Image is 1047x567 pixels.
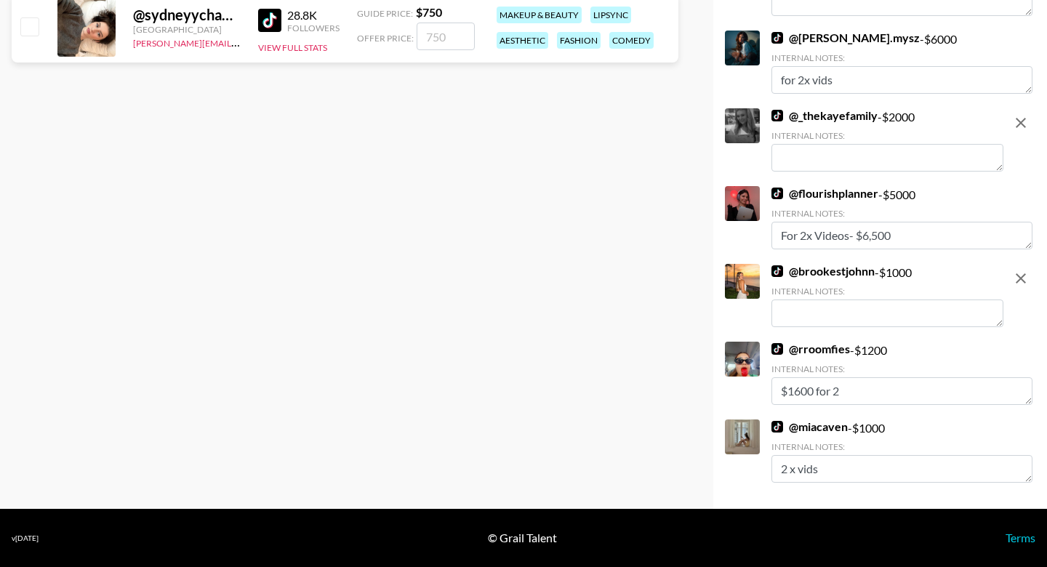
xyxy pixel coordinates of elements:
div: Internal Notes: [771,363,1032,374]
button: remove [1006,108,1035,137]
div: v [DATE] [12,534,39,543]
a: @_thekayefamily [771,108,878,123]
div: makeup & beauty [497,7,582,23]
a: [PERSON_NAME][EMAIL_ADDRESS][PERSON_NAME][DOMAIN_NAME] [133,35,417,49]
a: @brookestjohnn [771,264,875,278]
div: - $ 1200 [771,342,1032,405]
a: @[PERSON_NAME].mysz [771,31,920,45]
img: TikTok [258,9,281,32]
img: TikTok [771,421,783,433]
span: Guide Price: [357,8,413,19]
img: TikTok [771,32,783,44]
img: TikTok [771,110,783,121]
a: @flourishplanner [771,186,878,201]
span: Offer Price: [357,33,414,44]
div: comedy [609,32,654,49]
div: - $ 6000 [771,31,1032,94]
div: - $ 2000 [771,108,1003,172]
textarea: $1600 for 2 [771,377,1032,405]
a: @miacaven [771,419,848,434]
button: View Full Stats [258,42,327,53]
a: @rroomfies [771,342,850,356]
div: Followers [287,23,340,33]
textarea: 2 x vids [771,455,1032,483]
strong: $ 750 [416,5,442,19]
div: © Grail Talent [488,531,557,545]
div: Internal Notes: [771,130,1003,141]
textarea: for 2x vids [771,66,1032,94]
div: Internal Notes: [771,52,1032,63]
div: @ sydneyychambers [133,6,241,24]
div: [GEOGRAPHIC_DATA] [133,24,241,35]
div: aesthetic [497,32,548,49]
div: - $ 1000 [771,419,1032,483]
div: Internal Notes: [771,441,1032,452]
div: Internal Notes: [771,286,1003,297]
div: lipsync [590,7,631,23]
input: 750 [417,23,475,50]
img: TikTok [771,343,783,355]
a: Terms [1006,531,1035,544]
div: - $ 5000 [771,186,1032,249]
div: - $ 1000 [771,264,1003,327]
img: TikTok [771,188,783,199]
div: fashion [557,32,601,49]
div: Internal Notes: [771,208,1032,219]
div: 28.8K [287,8,340,23]
textarea: For 2x Videos- $6,500 [771,222,1032,249]
img: TikTok [771,265,783,277]
button: remove [1006,264,1035,293]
